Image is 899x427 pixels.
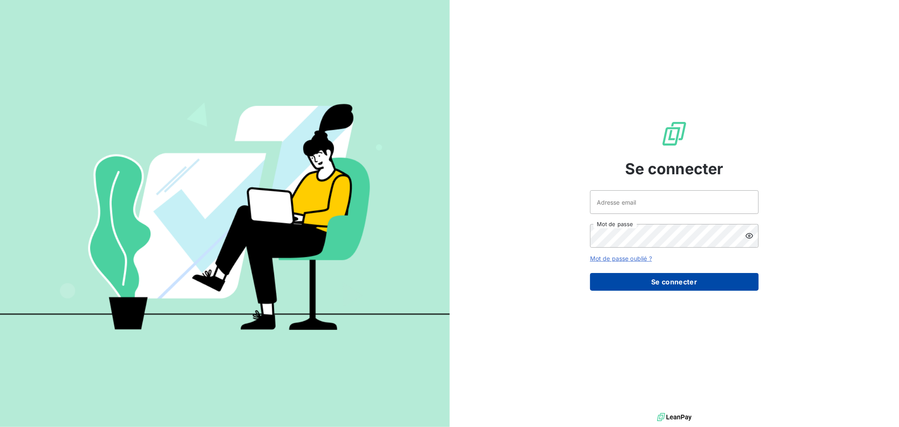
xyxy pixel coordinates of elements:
input: placeholder [590,190,759,214]
span: Se connecter [625,157,724,180]
img: logo [657,411,692,424]
button: Se connecter [590,273,759,291]
img: Logo LeanPay [661,120,688,147]
a: Mot de passe oublié ? [590,255,652,262]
